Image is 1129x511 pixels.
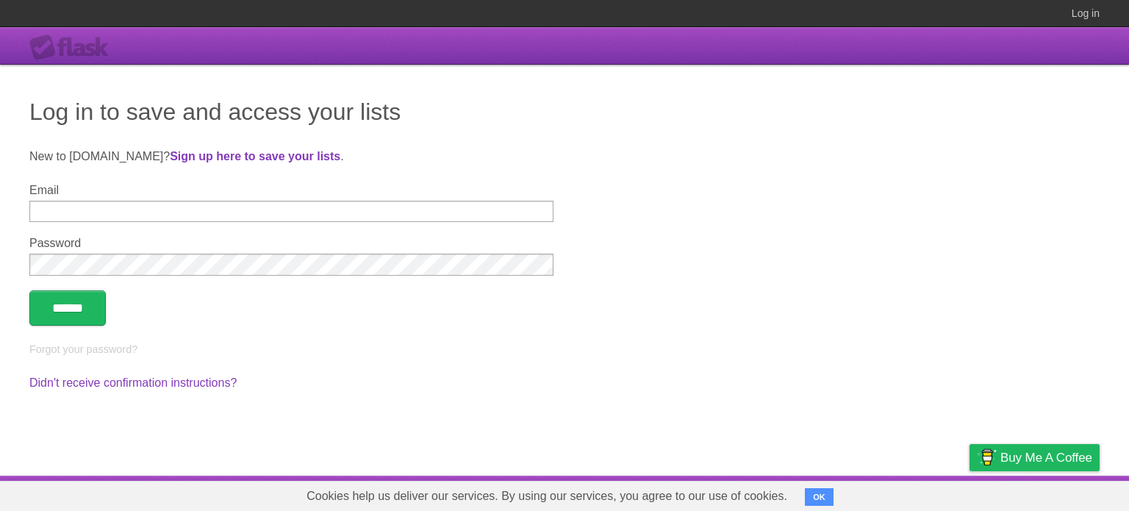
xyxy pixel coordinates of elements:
[170,150,340,162] a: Sign up here to save your lists
[1007,479,1100,507] a: Suggest a feature
[29,94,1100,129] h1: Log in to save and access your lists
[969,444,1100,471] a: Buy me a coffee
[29,343,137,355] a: Forgot your password?
[29,376,237,389] a: Didn't receive confirmation instructions?
[805,488,834,506] button: OK
[950,479,989,507] a: Privacy
[29,237,553,250] label: Password
[29,35,118,61] div: Flask
[1000,445,1092,471] span: Buy me a coffee
[900,479,933,507] a: Terms
[822,479,882,507] a: Developers
[774,479,805,507] a: About
[977,445,997,470] img: Buy me a coffee
[292,482,802,511] span: Cookies help us deliver our services. By using our services, you agree to our use of cookies.
[29,148,1100,165] p: New to [DOMAIN_NAME]? .
[29,184,553,197] label: Email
